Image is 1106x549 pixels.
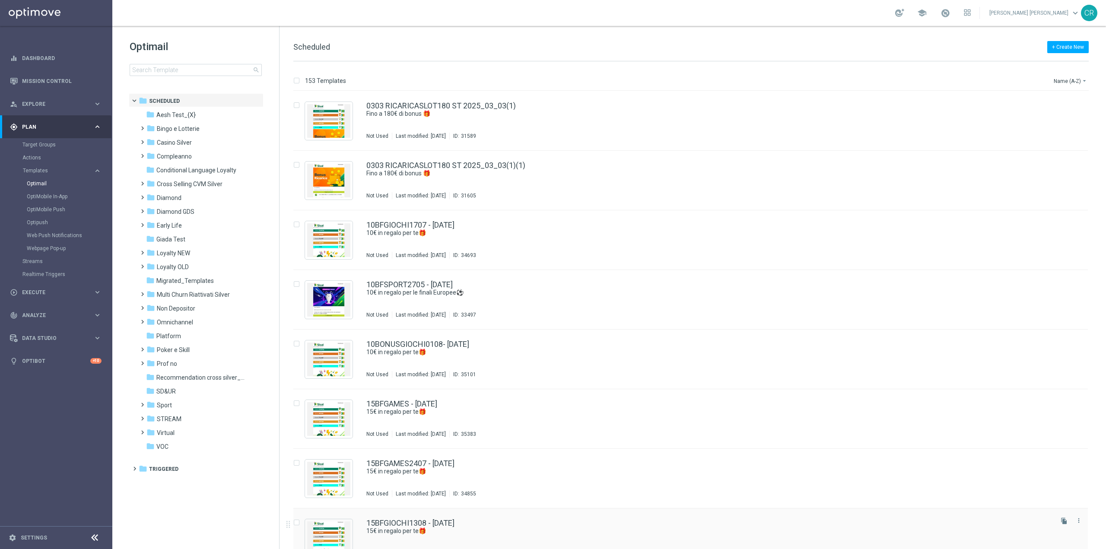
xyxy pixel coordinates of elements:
[146,442,155,451] i: folder
[461,431,476,438] div: 35383
[449,431,476,438] div: ID:
[366,527,1052,535] div: 15€ in regalo per te🎁
[22,70,102,92] a: Mission Control
[156,166,236,174] span: Conditional Language Loyalty
[10,358,102,365] div: lightbulb Optibot +10
[10,289,102,296] button: play_circle_outline Execute keyboard_arrow_right
[366,169,1032,178] a: Fino a 180€ di bonus 🎁​
[366,400,437,408] a: 15BFGAMES - [DATE]
[366,348,1052,356] div: 10€ in regalo per te🎁
[307,283,350,317] img: 33497.jpeg
[27,229,111,242] div: Web Push Notifications
[146,165,155,174] i: folder
[139,96,147,105] i: folder
[10,78,102,85] button: Mission Control
[93,167,102,175] i: keyboard_arrow_right
[10,70,102,92] div: Mission Control
[146,110,155,119] i: folder
[22,124,93,130] span: Plan
[157,139,192,146] span: Casino Silver
[366,311,388,318] div: Not Used
[10,54,18,62] i: equalizer
[22,154,90,161] a: Actions
[366,467,1052,476] div: 15€ in regalo per te🎁
[157,401,172,409] span: Sport
[156,332,181,340] span: Platform
[366,490,388,497] div: Not Used
[146,331,155,340] i: folder
[22,290,93,295] span: Execute
[366,281,453,289] a: 10BFSPORT2705 - [DATE]
[285,210,1104,270] div: Press SPACE to select this row.
[10,311,18,319] i: track_changes
[157,360,177,368] span: Prof no
[146,221,155,229] i: folder
[461,133,476,140] div: 31589
[22,271,90,278] a: Realtime Triggers
[307,223,350,257] img: 34693.jpeg
[10,335,102,342] button: Data Studio keyboard_arrow_right
[988,6,1081,19] a: [PERSON_NAME] [PERSON_NAME]keyboard_arrow_down
[366,371,388,378] div: Not Used
[22,167,102,174] button: Templates keyboard_arrow_right
[10,124,102,130] button: gps_fixed Plan keyboard_arrow_right
[305,77,346,85] p: 153 Templates
[157,194,181,202] span: Diamond
[449,371,476,378] div: ID:
[22,349,90,372] a: Optibot
[10,123,18,131] i: gps_fixed
[10,123,93,131] div: Plan
[93,100,102,108] i: keyboard_arrow_right
[149,97,180,105] span: Scheduled
[146,414,155,423] i: folder
[285,330,1104,389] div: Press SPACE to select this row.
[366,408,1052,416] div: 15€ in regalo per te🎁
[293,42,330,51] span: Scheduled
[10,100,93,108] div: Explore
[366,408,1032,416] a: 15€ in regalo per te🎁
[392,133,449,140] div: Last modified: [DATE]
[22,141,90,148] a: Target Groups
[157,318,193,326] span: Omnichannel
[449,252,476,259] div: ID:
[449,311,476,318] div: ID:
[917,8,927,18] span: school
[10,100,18,108] i: person_search
[22,255,111,268] div: Streams
[366,252,388,259] div: Not Used
[366,229,1052,237] div: 10€ in regalo per te🎁
[22,138,111,151] div: Target Groups
[285,270,1104,330] div: Press SPACE to select this row.
[392,311,449,318] div: Last modified: [DATE]
[157,208,194,216] span: Diamond GDS
[1074,515,1083,526] button: more_vert
[27,180,90,187] a: Optimail
[146,193,155,202] i: folder
[1075,517,1082,524] i: more_vert
[157,152,192,160] span: Compleanno
[156,277,214,285] span: Migrated_Templates
[392,490,449,497] div: Last modified: [DATE]
[146,124,155,133] i: folder
[10,289,18,296] i: play_circle_outline
[27,242,111,255] div: Webpage Pop-up
[146,207,155,216] i: folder
[449,192,476,199] div: ID:
[285,389,1104,449] div: Press SPACE to select this row.
[449,490,476,497] div: ID:
[157,263,189,271] span: Loyalty OLD
[157,305,195,312] span: Non Depositor
[90,358,102,364] div: +10
[27,177,111,190] div: Optimail
[93,311,102,319] i: keyboard_arrow_right
[22,102,93,107] span: Explore
[22,268,111,281] div: Realtime Triggers
[10,311,93,319] div: Analyze
[93,334,102,342] i: keyboard_arrow_right
[21,535,47,540] a: Settings
[392,371,449,378] div: Last modified: [DATE]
